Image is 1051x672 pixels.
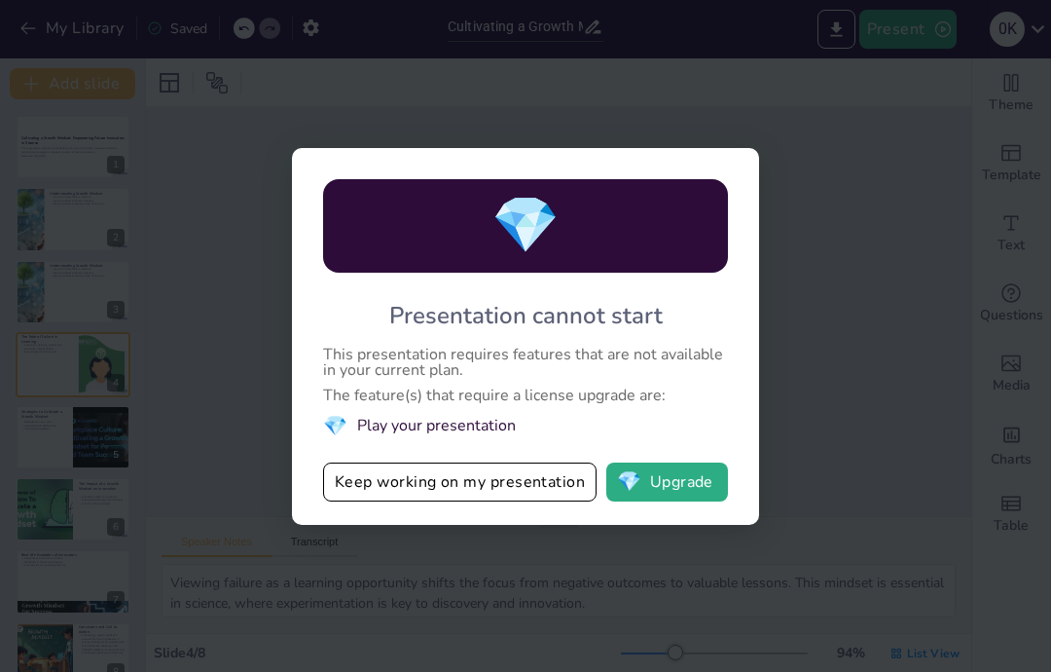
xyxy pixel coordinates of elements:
div: This presentation requires features that are not available in your current plan. [323,347,728,378]
span: diamond [491,188,560,263]
button: diamondUpgrade [606,463,728,502]
span: diamond [617,472,641,492]
div: The feature(s) that require a license upgrade are: [323,388,728,403]
div: Presentation cannot start [389,300,663,331]
button: Keep working on my presentation [323,463,597,502]
span: diamond [323,413,347,439]
li: Play your presentation [323,413,728,439]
